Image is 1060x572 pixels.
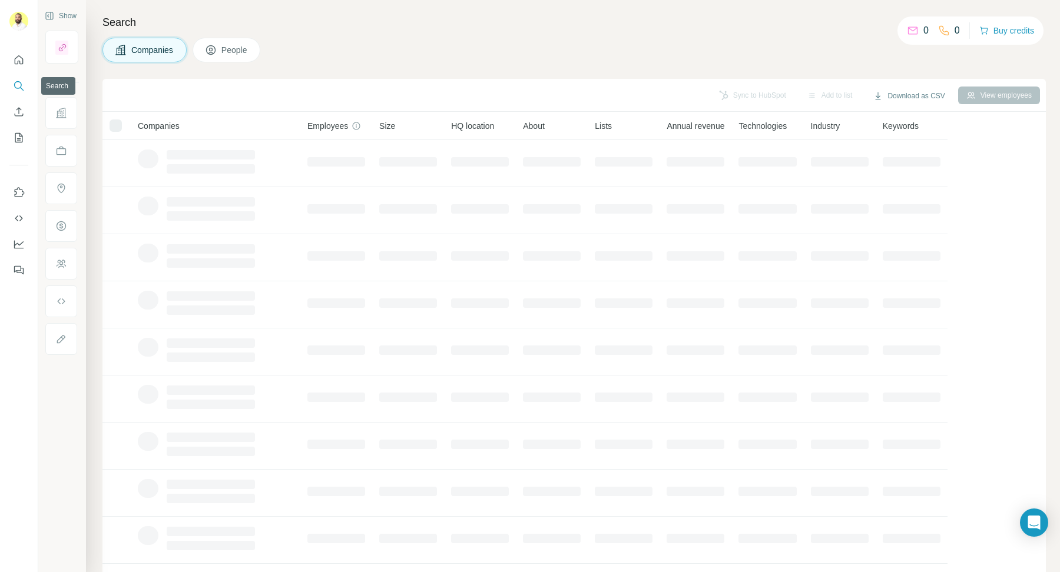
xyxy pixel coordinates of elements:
span: Technologies [738,120,787,132]
button: Dashboard [9,234,28,255]
span: Size [379,120,395,132]
button: Use Surfe on LinkedIn [9,182,28,203]
span: Industry [811,120,840,132]
button: Feedback [9,260,28,281]
span: HQ location [451,120,494,132]
span: Lists [595,120,612,132]
span: Employees [307,120,348,132]
span: About [523,120,545,132]
h4: Search [102,14,1046,31]
button: Enrich CSV [9,101,28,122]
p: 0 [955,24,960,38]
button: Quick start [9,49,28,71]
span: Companies [131,44,174,56]
button: Buy credits [979,22,1034,39]
span: Companies [138,120,180,132]
img: Avatar [9,12,28,31]
button: Show [37,7,85,25]
span: People [221,44,249,56]
span: Keywords [883,120,919,132]
p: 0 [923,24,929,38]
button: My lists [9,127,28,148]
span: Annual revenue [667,120,724,132]
button: Search [9,75,28,97]
div: Open Intercom Messenger [1020,508,1048,537]
button: Download as CSV [865,87,953,105]
button: Use Surfe API [9,208,28,229]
